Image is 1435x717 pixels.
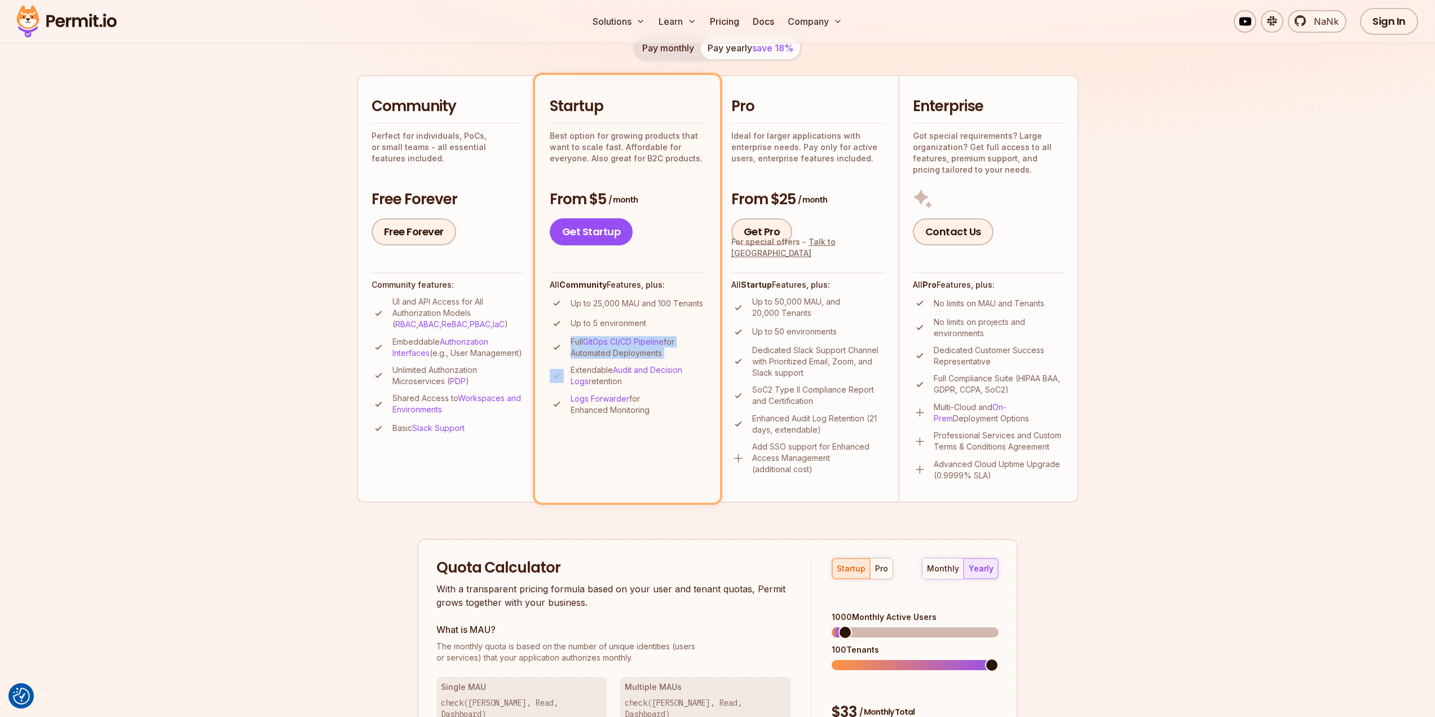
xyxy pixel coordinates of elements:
[392,364,524,387] p: Unlimited Authorization Microservices ( )
[913,279,1064,291] h4: All Features, plus:
[731,279,885,291] h4: All Features, plus:
[583,337,664,346] a: GitOps CI/CD Pipeline
[571,336,705,359] p: Full for Automated Deployments
[752,345,885,379] p: Dedicated Slack Support Channel with Prioritized Email, Zoom, and Slack support
[922,280,937,289] strong: Pro
[731,236,885,259] div: For special offers -
[748,10,779,33] a: Docs
[705,10,744,33] a: Pricing
[934,373,1064,395] p: Full Compliance Suite (HIPAA BAA, GDPR, CCPA, SoC2)
[436,558,791,578] h2: Quota Calculator
[798,194,827,205] span: / month
[550,218,633,245] a: Get Startup
[571,318,646,329] p: Up to 5 environment
[392,337,488,358] a: Authorization Interfaces
[752,413,885,436] p: Enhanced Audit Log Retention (21 days, extendable)
[913,96,1064,117] h2: Enterprise
[11,2,122,41] img: Permit logo
[934,298,1044,309] p: No limits on MAU and Tenants
[752,441,885,475] p: Add SSO support for Enhanced Access Management (additional cost)
[571,393,705,416] p: for Enhanced Monitoring
[392,423,465,434] p: Basic
[550,279,705,291] h4: All Features, plus:
[832,644,999,656] div: 100 Tenants
[372,190,524,210] h3: Free Forever
[395,319,416,329] a: RBAC
[934,402,1006,423] a: On-Prem
[934,459,1064,481] p: Advanced Cloud Uptime Upgrade (0.9999% SLA)
[550,190,705,210] h3: From $5
[571,365,682,386] a: Audit and Decision Logs
[372,96,524,117] h2: Community
[441,319,467,329] a: ReBAC
[1288,10,1346,33] a: NaNk
[731,190,885,210] h3: From $25
[934,316,1064,339] p: No limits on projects and environments
[571,364,705,387] p: Extendable retention
[913,130,1064,175] p: Got special requirements? Large organization? Get full access to all features, premium support, a...
[913,218,994,245] a: Contact Us
[731,130,885,164] p: Ideal for larger applications with enterprise needs. Pay only for active users, enterprise featur...
[571,394,629,403] a: Logs Forwarder
[550,96,705,117] h2: Startup
[741,280,772,289] strong: Startup
[608,194,638,205] span: / month
[436,582,791,609] p: With a transparent pricing formula based on your user and tenant quotas, Permit grows together wi...
[493,319,505,329] a: IaC
[1360,8,1418,35] a: Sign In
[832,612,999,623] div: 1000 Monthly Active Users
[927,563,959,574] div: monthly
[752,326,837,337] p: Up to 50 environments
[588,10,650,33] button: Solutions
[625,681,786,693] h3: Multiple MAUs
[392,296,524,330] p: UI and API Access for All Authorization Models ( , , , , )
[412,423,465,433] a: Slack Support
[436,623,791,636] h3: What is MAU?
[550,130,705,164] p: Best option for growing products that want to scale fast. Affordable for everyone. Also great for...
[450,376,466,386] a: PDP
[392,393,524,415] p: Shared Access to
[470,319,491,329] a: PBAC
[392,336,524,359] p: Embeddable (e.g., User Management)
[13,688,30,705] img: Revisit consent button
[571,298,703,309] p: Up to 25,000 MAU and 100 Tenants
[731,96,885,117] h2: Pro
[418,319,439,329] a: ABAC
[752,296,885,319] p: Up to 50,000 MAU, and 20,000 Tenants
[372,218,456,245] a: Free Forever
[731,218,793,245] a: Get Pro
[436,641,791,663] p: or services) that your application authorizes monthly.
[13,688,30,705] button: Consent Preferences
[436,641,791,652] span: The monthly quota is based on the number of unique identities (users
[783,10,847,33] button: Company
[934,430,1064,452] p: Professional Services and Custom Terms & Conditions Agreement
[372,279,524,291] h4: Community features:
[441,681,602,693] h3: Single MAU
[635,37,701,59] button: Pay monthly
[934,402,1064,424] p: Multi-Cloud and Deployment Options
[1307,15,1339,28] span: NaNk
[752,384,885,407] p: SoC2 Type II Compliance Report and Certification
[559,280,607,289] strong: Community
[875,563,888,574] div: pro
[934,345,1064,367] p: Dedicated Customer Success Representative
[372,130,524,164] p: Perfect for individuals, PoCs, or small teams - all essential features included.
[654,10,701,33] button: Learn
